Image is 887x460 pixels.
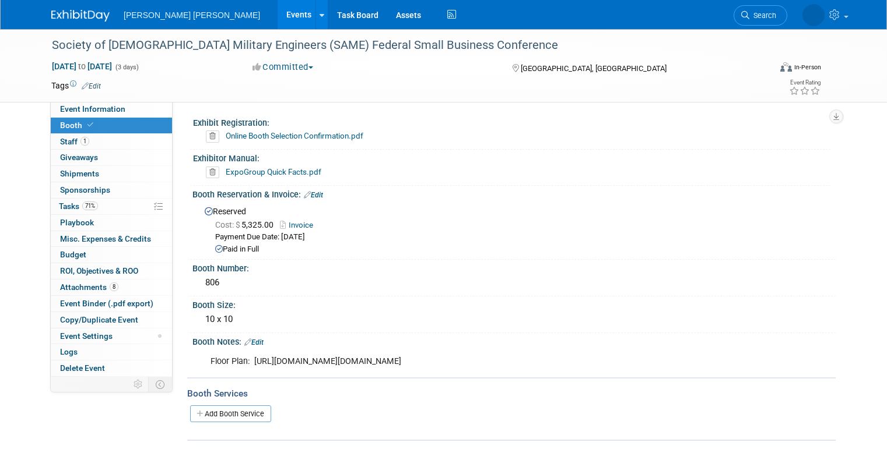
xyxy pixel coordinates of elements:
div: Booth Notes: [192,333,836,348]
span: [GEOGRAPHIC_DATA], [GEOGRAPHIC_DATA] [521,64,667,73]
a: Copy/Duplicate Event [51,312,172,328]
div: Exhibitor Manual: [193,150,830,164]
a: Logs [51,344,172,360]
a: Add Booth Service [190,405,271,422]
a: Invoice [280,221,319,229]
div: Payment Due Date: [DATE] [215,232,827,243]
a: Playbook [51,215,172,231]
a: Shipments [51,166,172,182]
td: Personalize Event Tab Strip [128,377,149,392]
a: Tasks71% [51,199,172,214]
div: Exhibit Registration: [193,114,830,129]
span: ROI, Objectives & ROO [60,266,138,275]
span: Cost: $ [215,220,241,229]
span: (3 days) [114,63,139,71]
div: Society of [DEMOGRAPHIC_DATA] Military Engineers (SAME) Federal Small Business Conference [48,35,756,56]
span: Modified Layout [158,334,162,338]
div: Booth Number: [192,260,836,274]
span: Budget [60,250,86,259]
td: Toggle Event Tabs [149,377,173,392]
div: Booth Services [187,387,836,400]
span: Playbook [60,218,94,227]
span: Event Binder (.pdf export) [60,299,153,308]
a: Budget [51,247,172,263]
a: ExpoGroup Quick Facts.pdf [226,167,321,176]
a: Delete attachment? [206,132,224,140]
div: Event Format [707,61,821,78]
a: ROI, Objectives & ROO [51,263,172,279]
img: ExhibitDay [51,10,110,22]
span: Booth [60,121,96,130]
span: Attachments [60,282,118,292]
span: Sponsorships [60,185,110,194]
span: [PERSON_NAME] [PERSON_NAME] [124,10,260,20]
span: Logs [60,347,78,356]
button: Committed [248,61,318,73]
a: Edit [304,191,323,199]
span: Event Settings [60,331,113,341]
a: Search [734,5,787,26]
img: Kelly Graber [802,4,825,26]
span: Event Information [60,104,125,114]
a: Edit [244,338,264,346]
i: Booth reservation complete [87,122,93,128]
div: Paid in Full [215,244,827,255]
span: [DATE] [DATE] [51,61,113,72]
a: Booth [51,118,172,133]
div: Event Rating [789,80,821,86]
a: Staff1 [51,134,172,150]
img: Format-Inperson.png [780,62,792,72]
a: Edit [82,82,101,90]
div: 806 [201,274,827,292]
span: 5,325.00 [215,220,278,229]
span: Misc. Expenses & Credits [60,234,151,243]
a: Misc. Expenses & Credits [51,231,172,247]
span: Copy/Duplicate Event [60,315,138,324]
span: Staff [60,137,89,146]
span: Search [749,11,776,20]
a: Online Booth Selection Confirmation.pdf [226,131,363,140]
span: Delete Event [60,363,105,373]
div: Booth Reservation & Invoice: [192,186,836,201]
span: Shipments [60,169,99,178]
div: Booth Size: [192,296,836,311]
a: Event Information [51,101,172,117]
a: Delete attachment? [206,168,224,176]
div: Floor Plan: [URL][DOMAIN_NAME][DOMAIN_NAME] [202,350,711,373]
a: Sponsorships [51,182,172,198]
span: to [76,62,87,71]
a: Event Settings [51,328,172,344]
div: Reserved [201,203,827,256]
span: 8 [110,282,118,291]
span: 71% [82,201,98,210]
td: Tags [51,80,101,91]
div: 10 x 10 [201,310,827,328]
a: Event Binder (.pdf export) [51,296,172,312]
a: Attachments8 [51,279,172,295]
div: In-Person [794,63,821,72]
span: Giveaways [60,153,98,162]
span: Tasks [59,201,98,211]
a: Delete Event [51,360,172,376]
a: Giveaways [51,150,172,165]
span: 1 [80,137,89,146]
